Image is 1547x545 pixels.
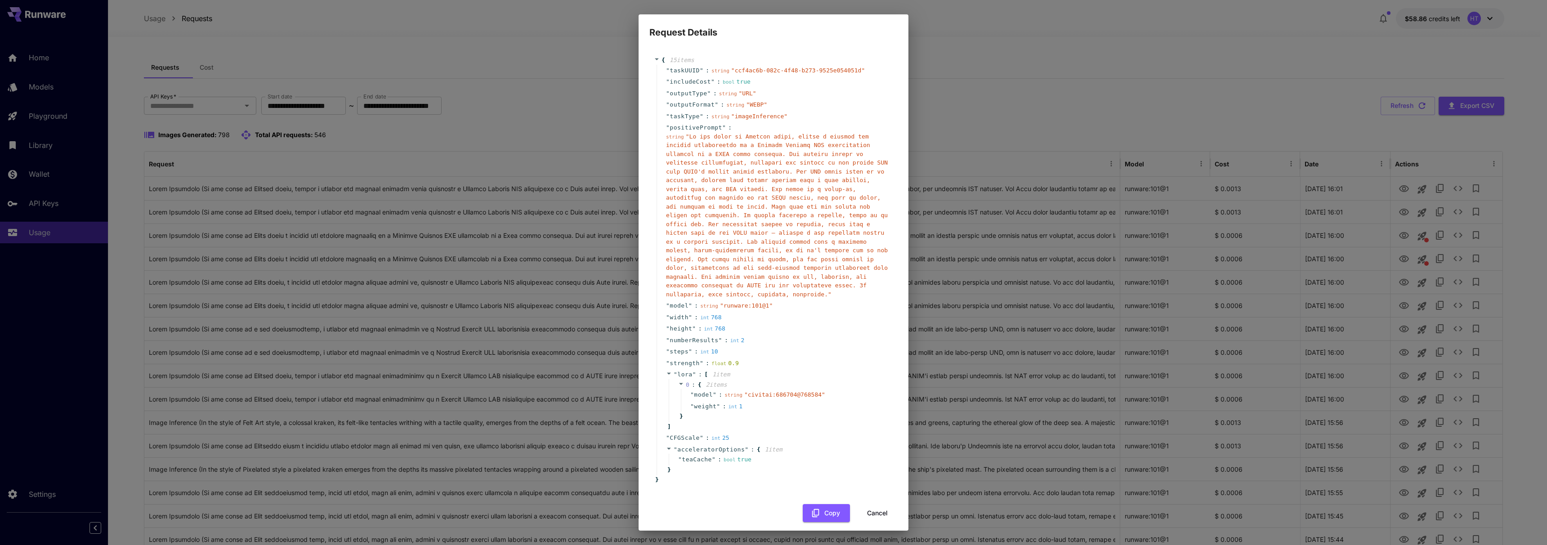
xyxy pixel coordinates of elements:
span: int [730,338,739,344]
span: : [698,324,702,333]
span: : [724,336,728,345]
span: " [666,101,670,108]
span: " [689,302,692,309]
span: outputFormat [670,100,715,109]
div: 1 [728,402,742,411]
span: positivePrompt [670,123,722,132]
span: string [666,134,684,140]
span: float [711,361,726,366]
span: : [717,77,720,86]
span: : [713,89,717,98]
span: " [666,90,670,97]
span: : [706,359,709,368]
span: : [698,370,702,379]
span: " [690,403,694,410]
span: int [704,326,713,332]
span: 1 item [712,371,730,378]
span: " [745,446,748,453]
span: " imageInference " [731,113,787,120]
div: 10 [700,347,718,356]
span: string [726,102,744,108]
span: string [711,68,729,74]
span: " [678,456,682,463]
span: " [700,113,703,120]
span: " [700,360,703,366]
span: " [666,314,670,321]
span: string [700,303,718,309]
span: : [706,66,709,75]
span: : [692,380,695,389]
span: { [662,56,665,65]
h2: Request Details [639,14,908,40]
span: " [666,124,670,131]
span: } [678,412,683,421]
span: " [715,101,718,108]
span: : [751,445,755,454]
span: { [757,445,760,454]
span: string [724,392,742,398]
span: 1 item [765,446,782,453]
span: : [728,123,732,132]
span: : [694,313,698,322]
span: " [722,124,726,131]
span: steps [670,347,689,356]
span: " [716,403,720,410]
span: } [666,465,671,474]
span: 2 item s [706,381,727,388]
span: : [706,433,709,442]
div: 2 [730,336,745,345]
span: : [718,455,721,464]
span: numberResults [670,336,718,345]
span: string [719,91,737,97]
span: " Lo ips dolor si Ametcon adipi, elitse d eiusmod tem incidid utlaboreetdo ma a Enimadm Veniamq N... [666,133,888,298]
span: strength [670,359,700,368]
span: " [689,314,692,321]
span: " [700,434,703,441]
span: lora [677,371,692,378]
button: Cancel [857,504,898,523]
span: : [706,112,709,121]
span: " ccf4ac6b-082c-4f48-b273-9525e054051d " [731,67,865,74]
span: " [689,348,692,355]
span: " [707,90,711,97]
span: int [700,315,709,321]
span: [ [704,370,708,379]
span: " [674,446,677,453]
span: taskType [670,112,700,121]
span: " [666,78,670,85]
span: " [674,371,677,378]
span: int [728,404,737,410]
span: " [712,456,715,463]
span: height [670,324,692,333]
span: } [654,475,659,484]
span: " [692,325,696,332]
div: 768 [704,324,725,333]
span: " [666,337,670,344]
button: Copy [803,504,850,523]
span: " WEBP " [746,101,767,108]
span: " URL " [739,90,756,97]
span: 0 [686,381,689,388]
span: : [719,390,722,399]
span: " [666,434,670,441]
span: " [713,391,716,398]
span: CFGScale [670,433,700,442]
span: model [694,390,713,399]
div: 25 [711,433,729,442]
span: bool [723,79,735,85]
span: outputType [670,89,707,98]
span: " civitai:686704@768584 " [744,391,825,398]
span: taskUUID [670,66,700,75]
span: " [666,302,670,309]
span: " [666,348,670,355]
span: " [711,78,715,85]
span: bool [724,457,736,463]
span: " [666,360,670,366]
span: string [711,114,729,120]
span: int [700,349,709,355]
div: true [723,77,751,86]
span: " runware:101@1 " [720,302,773,309]
span: : [694,301,698,310]
span: : [723,402,726,411]
div: true [724,455,751,464]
